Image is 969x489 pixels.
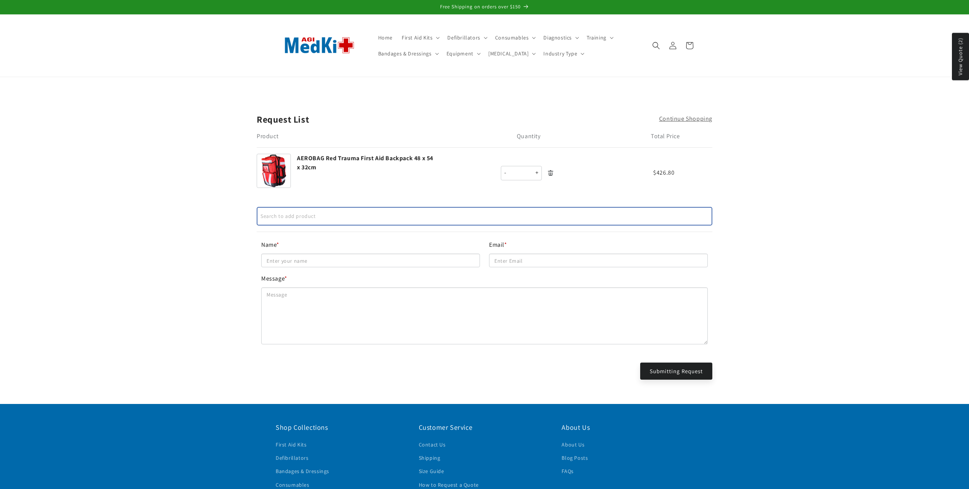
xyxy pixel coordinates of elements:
[582,30,617,46] summary: Training
[257,154,290,188] img: product image
[562,423,693,432] h2: About Us
[402,34,432,41] span: First Aid Kits
[257,113,309,125] p: Request List
[562,465,573,478] a: FAQs
[276,440,306,451] a: First Aid Kits
[8,4,961,10] p: Free Shipping on orders over $150
[419,451,440,465] a: Shipping
[447,50,473,57] span: Equipment
[484,46,539,62] summary: [MEDICAL_DATA]
[587,34,606,41] span: Training
[952,33,969,80] button: View Quote (2)
[539,30,582,46] summary: Diagnostics
[397,30,443,46] summary: First Aid Kits
[439,131,618,141] p: Quantity
[562,440,584,451] a: About Us
[501,167,510,178] div: -
[539,46,587,62] summary: Industry Type
[648,37,664,54] summary: Search
[260,211,316,221] span: Search to add product
[640,363,712,380] button: Submitting Request
[257,131,439,148] th: Product
[442,46,484,62] summary: Equipment
[618,131,712,148] th: Total Price
[491,30,539,46] summary: Consumables
[562,451,588,465] a: Blog Posts
[447,34,480,41] span: Defibrillators
[495,34,529,41] span: Consumables
[276,25,363,66] img: AGI MedKit
[257,273,292,284] label: Message
[485,240,512,251] label: Email
[419,440,446,451] a: Contact Us
[257,240,284,251] label: Name
[419,465,444,478] a: Size Guide
[443,30,490,46] summary: Defibrillators
[374,46,442,62] summary: Bandages & Dressings
[378,50,432,57] span: Bandages & Dressings
[419,423,551,432] h2: Customer Service
[543,34,572,41] span: Diagnostics
[618,167,709,178] div: $426.80
[374,30,397,46] a: Home
[297,154,436,172] a: AEROBAG Red Trauma First Aid Backpack 48 x 54 x 32cm
[276,451,308,465] a: Defibrillators
[532,167,542,178] div: +
[659,114,712,125] a: Continue Shopping
[276,423,407,432] h2: Shop Collections
[543,50,577,57] span: Industry Type
[378,34,393,41] span: Home
[276,465,329,478] a: Bandages & Dressings
[488,50,529,57] span: [MEDICAL_DATA]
